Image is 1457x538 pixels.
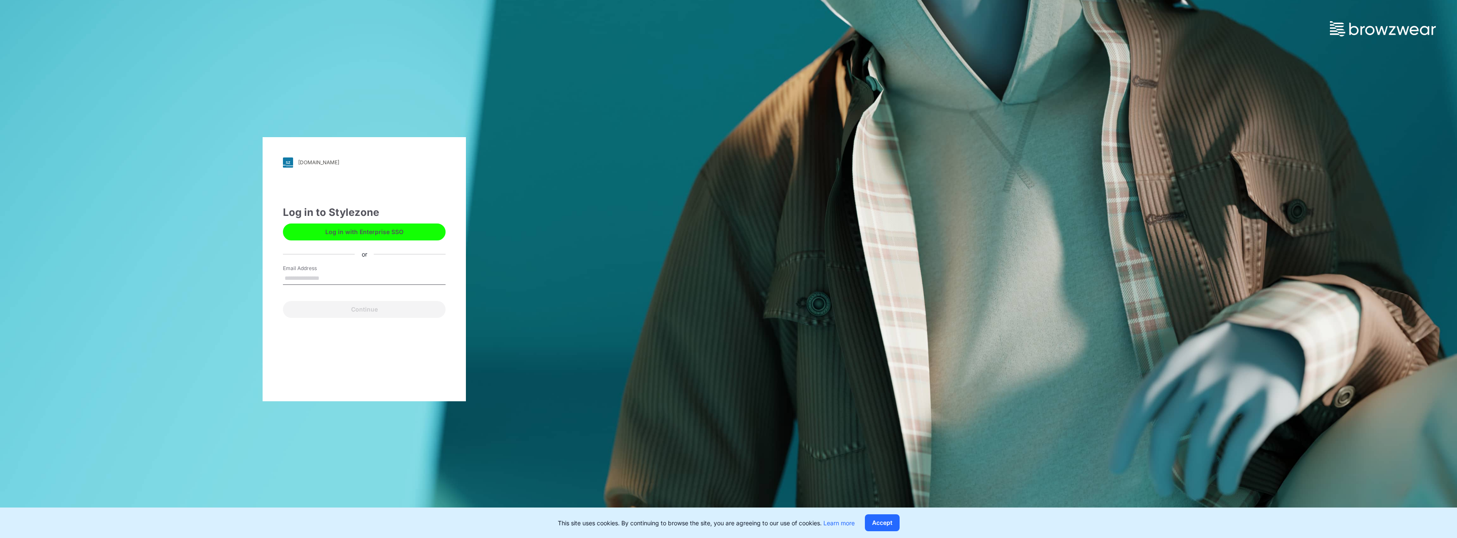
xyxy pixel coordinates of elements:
[283,265,342,272] label: Email Address
[283,157,446,168] a: [DOMAIN_NAME]
[865,514,900,531] button: Accept
[283,205,446,220] div: Log in to Stylezone
[823,519,855,527] a: Learn more
[558,519,855,527] p: This site uses cookies. By continuing to browse the site, you are agreeing to our use of cookies.
[355,250,374,259] div: or
[283,223,446,240] button: Log in with Enterprise SSO
[283,157,293,168] img: svg+xml;base64,PHN2ZyB3aWR0aD0iMjgiIGhlaWdodD0iMjgiIHZpZXdCb3g9IjAgMCAyOCAyOCIgZmlsbD0ibm9uZSIgeG...
[298,159,339,166] div: [DOMAIN_NAME]
[1330,21,1436,36] img: browzwear-logo.73288ffb.svg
